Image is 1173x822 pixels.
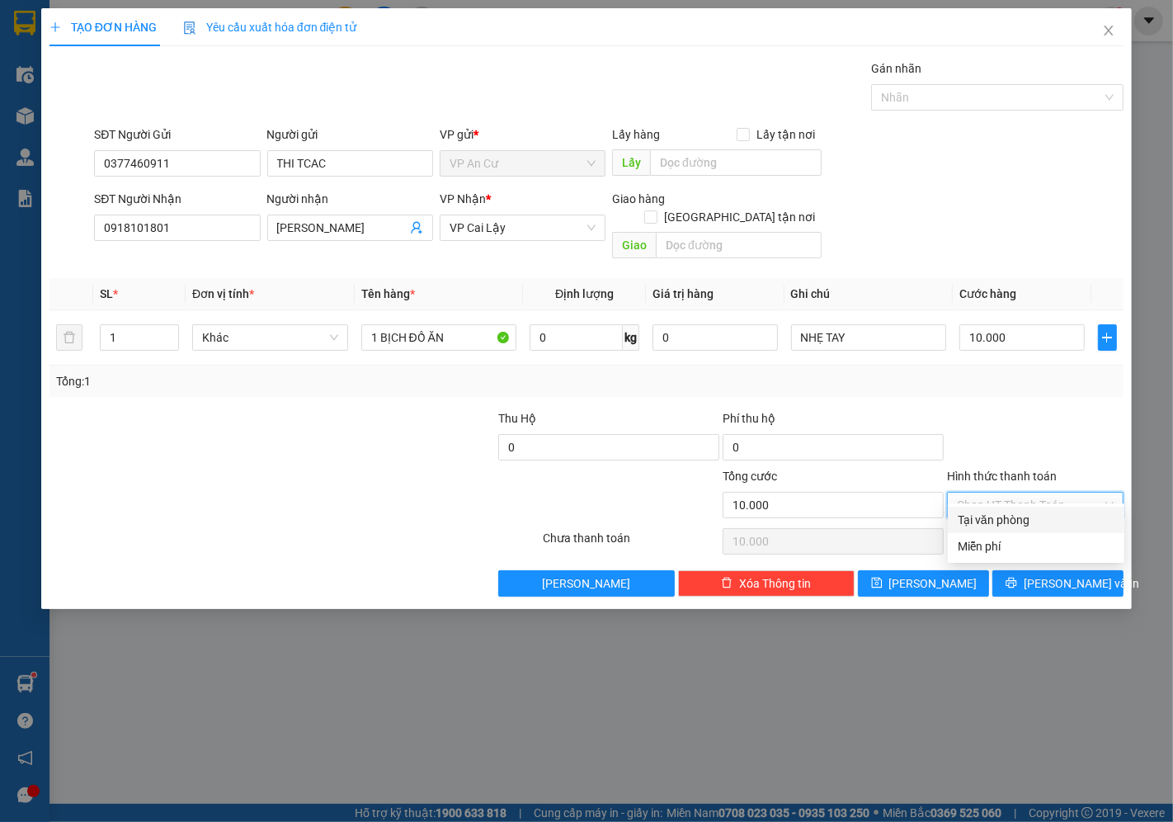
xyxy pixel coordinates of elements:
[723,470,777,483] span: Tổng cước
[723,409,944,434] div: Phí thu hộ
[871,577,883,590] span: save
[192,287,254,300] span: Đơn vị tính
[440,125,605,144] div: VP gửi
[94,190,260,208] div: SĐT Người Nhận
[1006,577,1017,590] span: printer
[858,570,989,597] button: save[PERSON_NAME]
[1098,324,1118,351] button: plus
[183,21,357,34] span: Yêu cầu xuất hóa đơn điện tử
[1086,8,1132,54] button: Close
[784,278,954,310] th: Ghi chú
[656,232,822,258] input: Dọc đường
[361,324,517,351] input: VD: Bàn, Ghế
[440,192,486,205] span: VP Nhận
[267,190,433,208] div: Người nhận
[871,62,921,75] label: Gán nhãn
[650,149,822,176] input: Dọc đường
[49,21,61,33] span: plus
[992,570,1124,597] button: printer[PERSON_NAME] và In
[498,570,675,597] button: [PERSON_NAME]
[721,577,733,590] span: delete
[56,324,82,351] button: delete
[623,324,639,351] span: kg
[1099,331,1117,344] span: plus
[202,325,338,350] span: Khác
[410,221,423,234] span: user-add
[739,574,811,593] span: Xóa Thông tin
[958,537,1114,555] div: Miễn phí
[542,529,722,558] div: Chưa thanh toán
[750,125,822,144] span: Lấy tận nơi
[555,287,614,300] span: Định lượng
[612,149,650,176] span: Lấy
[791,324,947,351] input: Ghi Chú
[450,151,596,176] span: VP An Cư
[1102,24,1115,37] span: close
[652,287,714,300] span: Giá trị hàng
[612,192,665,205] span: Giao hàng
[183,21,196,35] img: icon
[947,470,1057,483] label: Hình thức thanh toán
[267,125,433,144] div: Người gửi
[1024,574,1139,593] span: [PERSON_NAME] và In
[612,232,656,258] span: Giao
[958,511,1114,529] div: Tại văn phòng
[450,215,596,240] span: VP Cai Lậy
[678,570,855,597] button: deleteXóa Thông tin
[94,125,260,144] div: SĐT Người Gửi
[498,412,536,425] span: Thu Hộ
[657,208,822,226] span: [GEOGRAPHIC_DATA] tận nơi
[959,287,1016,300] span: Cước hàng
[56,372,454,390] div: Tổng: 1
[652,324,777,351] input: 0
[543,574,631,593] span: [PERSON_NAME]
[889,574,977,593] span: [PERSON_NAME]
[612,128,660,141] span: Lấy hàng
[49,21,157,34] span: TẠO ĐƠN HÀNG
[100,287,113,300] span: SL
[361,287,415,300] span: Tên hàng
